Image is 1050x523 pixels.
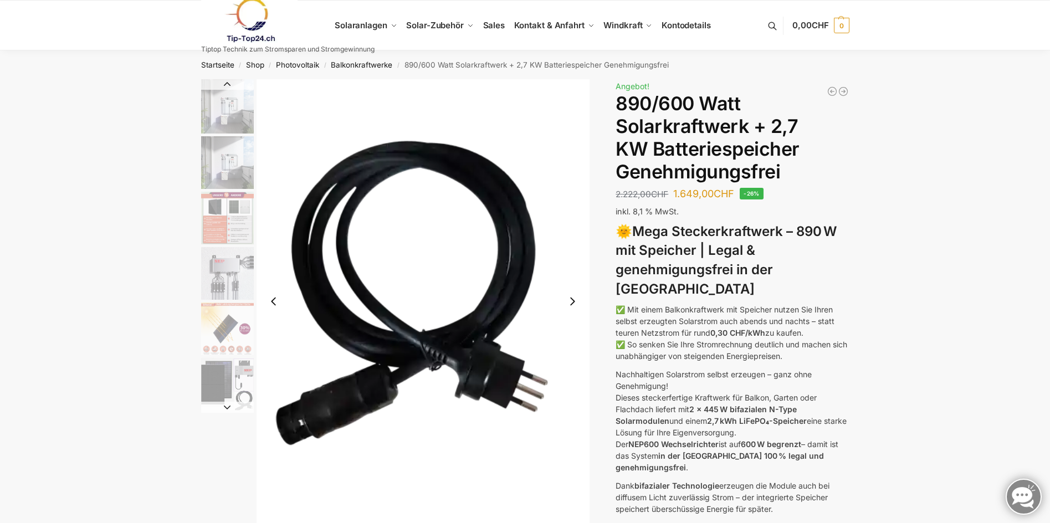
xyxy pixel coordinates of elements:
[616,368,849,473] p: Nachhaltigen Solarstrom selbst erzeugen – ganz ohne Genehmigung! Dieses steckerfertige Kraftwerk ...
[262,290,285,313] button: Previous slide
[792,20,828,30] span: 0,00
[264,61,276,70] span: /
[198,412,254,467] li: 7 / 12
[603,20,642,30] span: Windkraft
[246,60,264,69] a: Shop
[616,222,849,299] h3: 🌞
[838,86,849,97] a: Balkonkraftwerk 890 Watt Solarmodulleistung mit 2kW/h Zendure Speicher
[201,192,254,244] img: Bificial im Vergleich zu billig Modulen
[276,60,319,69] a: Photovoltaik
[673,188,734,199] bdi: 1.649,00
[616,404,797,425] strong: 2 x 445 W bifazialen N-Type Solarmodulen
[741,439,801,449] strong: 600 W begrenzt
[707,416,807,425] strong: 2,7 kWh LiFePO₄-Speicher
[201,402,254,413] button: Next slide
[201,79,254,90] button: Previous slide
[201,136,254,189] img: Balkonkraftwerk mit 2,7kw Speicher
[634,481,719,490] strong: bifazialer Technologie
[483,20,505,30] span: Sales
[181,50,869,79] nav: Breadcrumb
[616,189,668,199] bdi: 2.222,00
[514,20,585,30] span: Kontakt & Anfahrt
[599,1,657,50] a: Windkraft
[616,304,849,362] p: ✅ Mit einem Balkonkraftwerk mit Speicher nutzen Sie Ihren selbst erzeugten Solarstrom auch abends...
[792,9,849,42] a: 0,00CHF 0
[201,247,254,300] img: BDS1000
[198,135,254,190] li: 2 / 12
[335,20,387,30] span: Solaranlagen
[198,301,254,356] li: 5 / 12
[201,46,375,53] p: Tiptop Technik zum Stromsparen und Stromgewinnung
[198,190,254,245] li: 3 / 12
[628,439,719,449] strong: NEP600 Wechselrichter
[651,189,668,199] span: CHF
[392,61,404,70] span: /
[201,79,254,134] img: Balkonkraftwerk mit 2,7kw Speicher
[834,18,849,33] span: 0
[331,60,392,69] a: Balkonkraftwerke
[402,1,478,50] a: Solar-Zubehör
[509,1,599,50] a: Kontakt & Anfahrt
[616,207,679,216] span: inkl. 8,1 % MwSt.
[616,451,824,472] strong: in der [GEOGRAPHIC_DATA] 100 % legal und genehmigungsfrei
[201,358,254,411] img: Balkonkraftwerk 860
[616,223,837,297] strong: Mega Steckerkraftwerk – 890 W mit Speicher | Legal & genehmigungsfrei in der [GEOGRAPHIC_DATA]
[827,86,838,97] a: Balkonkraftwerk 600/810 Watt Fullblack
[616,480,849,515] p: Dank erzeugen die Module auch bei diffusem Licht zuverlässig Strom – der integrierte Speicher spe...
[616,81,649,91] span: Angebot!
[812,20,829,30] span: CHF
[201,302,254,355] img: Bificial 30 % mehr Leistung
[201,60,234,69] a: Startseite
[657,1,715,50] a: Kontodetails
[714,188,734,199] span: CHF
[740,188,764,199] span: -26%
[234,61,246,70] span: /
[710,328,765,337] strong: 0,30 CHF/kWh
[198,79,254,135] li: 1 / 12
[198,356,254,412] li: 6 / 12
[478,1,509,50] a: Sales
[662,20,711,30] span: Kontodetails
[561,290,584,313] button: Next slide
[406,20,464,30] span: Solar-Zubehör
[319,61,331,70] span: /
[198,245,254,301] li: 4 / 12
[616,93,849,183] h1: 890/600 Watt Solarkraftwerk + 2,7 KW Batteriespeicher Genehmigungsfrei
